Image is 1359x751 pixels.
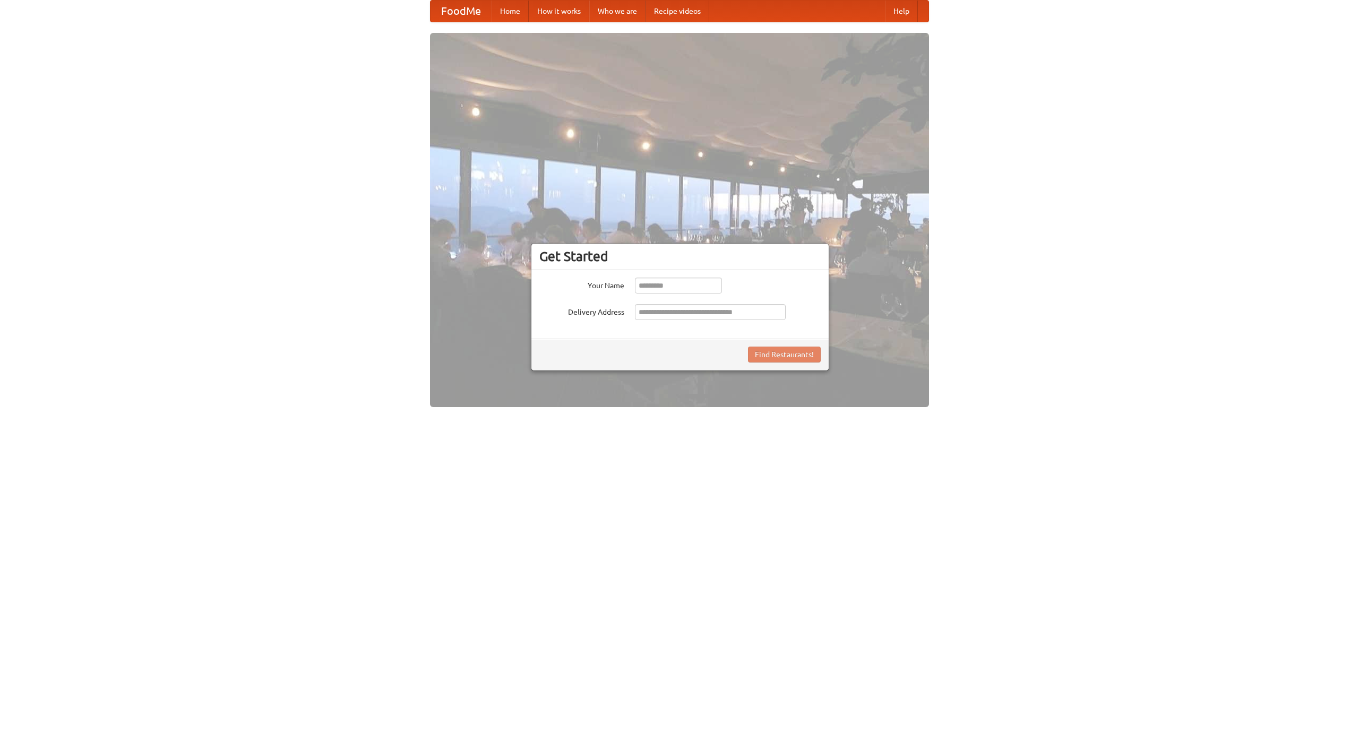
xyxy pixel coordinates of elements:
label: Your Name [539,278,624,291]
a: FoodMe [431,1,492,22]
a: Home [492,1,529,22]
a: Help [885,1,918,22]
button: Find Restaurants! [748,347,821,362]
h3: Get Started [539,248,821,264]
a: How it works [529,1,589,22]
a: Recipe videos [646,1,709,22]
label: Delivery Address [539,304,624,317]
a: Who we are [589,1,646,22]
